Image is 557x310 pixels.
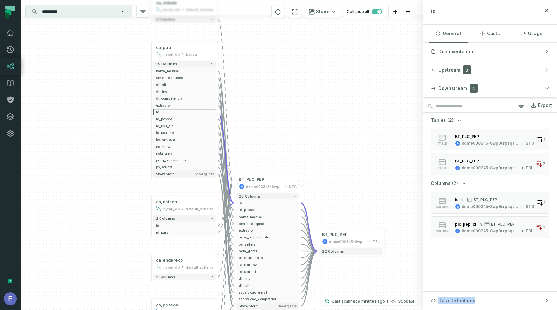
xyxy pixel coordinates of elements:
a: Export [525,101,552,112]
span: baixa_manual [156,68,214,73]
g: Edge from 55534b9e296ecca471d70d3e31fc62dc to f9e60e548d3d1ced07643194526403c0 [218,174,233,292]
span: dh_alt [156,82,214,87]
button: id_usu_inc [236,261,299,268]
div: ddme000345-8wp9urpsqag-furyid [462,141,520,146]
div: BT_PLC_PEP [322,232,347,237]
div: ca_pessoa [156,302,178,308]
div: Export [538,102,552,108]
button: General [429,25,468,42]
div: ddme000345-8wp9urpsqag-furyid [329,239,366,244]
button: Costs [470,25,509,42]
button: Downstream4 [423,79,557,97]
span: 2 columns [156,217,175,221]
span: in [479,222,482,227]
div: id [455,197,459,202]
button: zoom out [402,5,415,18]
div: mysql_db [163,52,180,57]
div: ddme000345-8wp9urpsqag-furyid [462,228,520,234]
button: id [153,109,216,115]
span: Documentation [438,48,473,55]
span: id [431,8,436,14]
span: 2 [543,225,545,230]
div: STG [526,141,534,146]
g: Edge from f9e60e548d3d1ced07643194526403c0 to fc2099578c96badd288cfbfb77275422 [301,203,317,251]
div: mysql_db [163,206,180,212]
relative-time: Oct 15, 2025, 3:52 PM GMT+3 [358,299,385,304]
span: id_usu_inc [239,262,297,267]
g: Edge from 55534b9e296ecca471d70d3e31fc62dc to f9e60e548d3d1ced07643194526403c0 [218,112,233,203]
span: Showing 15 / 19 [195,172,214,176]
div: ddme000345-8wp9urpsqag-furyid [462,165,520,170]
span: pesq_treinamento [239,235,297,240]
button: id_usu_inc [153,129,216,136]
button: id [236,199,299,206]
span: (2) [452,180,458,187]
button: ps_sellers [153,164,216,170]
span: Show more [156,172,175,176]
button: id_pessoa [236,206,299,213]
button: Usage [512,25,551,42]
span: 2 columns [156,275,175,279]
button: cnae_adequado [236,220,299,227]
button: Data Definitions [423,292,557,310]
button: satisfacao_geral [236,289,299,295]
g: Edge from 55534b9e296ecca471d70d3e31fc62dc to f9e60e548d3d1ced07643194526403c0 [218,167,233,244]
g: Edge from 55534b9e296ecca471d70d3e31fc62dc to f9e60e548d3d1ced07643194526403c0 [218,71,233,217]
button: baixa_manual [153,67,216,74]
span: table [438,167,447,170]
button: kg_entrega [153,136,216,143]
button: tableddme000345-8wp9urpsqag-furyidSTG1 [431,129,549,150]
span: BT_PLC_PEP [491,222,515,227]
span: BT_PLC_PEP [474,197,497,202]
button: Last scanned[DATE] 3:52:39 PM39b0a5f [321,297,418,305]
span: 20 columns [239,194,260,198]
div: ca_endereco [156,258,183,263]
button: Documentation [423,43,557,61]
g: Edge from 55534b9e296ecca471d70d3e31fc62dc to f9e60e548d3d1ced07643194526403c0 [218,160,233,237]
div: TBL [525,165,533,170]
g: Edge from 55534b9e296ecca471d70d3e31fc62dc to f9e60e548d3d1ced07643194526403c0 [218,126,233,271]
div: plc_pep_id [455,222,476,227]
span: Upstream [438,67,460,73]
span: nota_geral [239,248,297,254]
g: Edge from 55534b9e296ecca471d70d3e31fc62dc to f9e60e548d3d1ced07643194526403c0 [218,174,233,306]
button: - [215,109,221,115]
button: id [153,222,216,229]
button: extravio [153,102,216,109]
span: Data Definitions [438,297,475,304]
div: TBL [373,239,380,244]
button: cnae_adequado [153,74,216,81]
span: id_usu_alt [239,269,297,274]
span: 19 columns [156,62,177,66]
p: Last scanned [332,298,385,305]
span: id_usu_alt [156,123,214,128]
span: no_show [156,144,214,149]
span: id [156,110,214,115]
button: id_usu_alt [153,122,216,129]
span: dh_inc [156,89,214,94]
button: satisfacao_comprador [236,295,299,302]
div: BT_PLC_PEP [455,159,479,163]
button: dt_competencia [153,95,216,102]
span: pesq_treinamento [156,158,214,163]
div: kangu [186,52,197,57]
button: Upstream0 [423,61,557,79]
button: tableddme000345-8wp9urpsqag-furyidTBL2 [431,153,549,175]
span: table [438,142,447,145]
span: extravio [156,102,214,108]
span: id [239,200,297,206]
button: pesq_treinamento [236,234,299,241]
g: Edge from 05e2c7ff41f30f89eb9c055e53995137 to f9e60e548d3d1ced07643194526403c0 [218,19,233,182]
span: 2 [543,161,545,167]
span: cnae_adequado [239,221,297,226]
div: ddme000345-8wp9urpsqag-furyid [462,204,520,209]
g: Edge from f9e60e548d3d1ced07643194526403c0 to fc2099578c96badd288cfbfb77275422 [301,251,317,258]
span: ca_pep [156,45,171,50]
div: Tooltip anchor [7,278,13,284]
span: dh_inc [239,276,297,281]
button: nota_geral [153,150,216,157]
span: column [436,230,449,233]
g: Edge from 55534b9e296ecca471d70d3e31fc62dc to f9e60e548d3d1ced07643194526403c0 [218,98,233,258]
span: 22 columns [322,249,344,253]
div: STG [526,204,534,209]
